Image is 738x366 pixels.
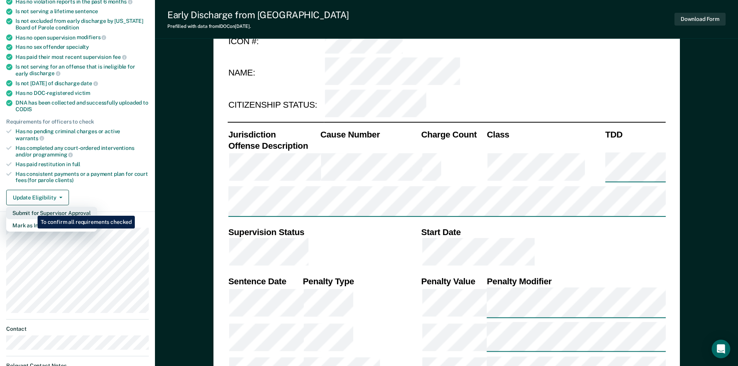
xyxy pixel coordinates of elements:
[302,276,420,287] th: Penalty Type
[15,53,149,60] div: Has paid their most recent supervision
[81,80,98,86] span: date
[712,340,730,358] div: Open Intercom Messenger
[33,151,73,158] span: programming
[15,100,149,113] div: DNA has been collected and successfully uploaded to
[6,190,69,205] button: Update Eligibility
[55,177,74,183] span: clients)
[486,276,666,287] th: Penalty Modifier
[15,34,149,41] div: Has no open supervision
[420,227,666,238] th: Start Date
[227,227,420,238] th: Supervision Status
[420,276,486,287] th: Penalty Value
[15,145,149,158] div: Has completed any court-ordered interventions and/or
[15,44,149,50] div: Has no sex offender
[167,24,349,29] div: Prefilled with data from IDOC on [DATE] .
[227,140,320,151] th: Offense Description
[227,276,302,287] th: Sentence Date
[227,129,320,140] th: Jurisdiction
[15,171,149,184] div: Has consistent payments or a payment plan for court fees (for parole
[674,13,726,26] button: Download Form
[604,129,666,140] th: TDD
[15,161,149,168] div: Has paid restitution in
[167,9,349,21] div: Early Discharge from [GEOGRAPHIC_DATA]
[15,8,149,15] div: Is not serving a lifetime
[15,80,149,87] div: Is not [DATE] of discharge
[77,34,107,40] span: modifiers
[319,129,420,140] th: Cause Number
[55,24,79,31] span: condition
[72,161,80,167] span: full
[15,64,149,77] div: Is not serving for an offense that is ineligible for early
[420,129,486,140] th: Charge Count
[15,90,149,96] div: Has no DOC-registered
[15,18,149,31] div: Is not excluded from early discharge by [US_STATE] Board of Parole
[227,57,324,89] td: NAME:
[227,89,324,120] td: CITIZENSHIP STATUS:
[6,119,149,125] div: Requirements for officers to check
[75,8,98,14] span: sentence
[6,326,149,332] dt: Contact
[29,70,60,76] span: discharge
[486,129,604,140] th: Class
[15,128,149,141] div: Has no pending criminal charges or active
[113,54,127,60] span: fee
[15,135,44,141] span: warrants
[75,90,90,96] span: victim
[15,106,32,112] span: CODIS
[6,207,97,219] button: Submit for Supervisor Approval
[66,44,89,50] span: specialty
[6,219,97,232] button: Mark as Ineligible
[227,25,324,57] td: ICON #:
